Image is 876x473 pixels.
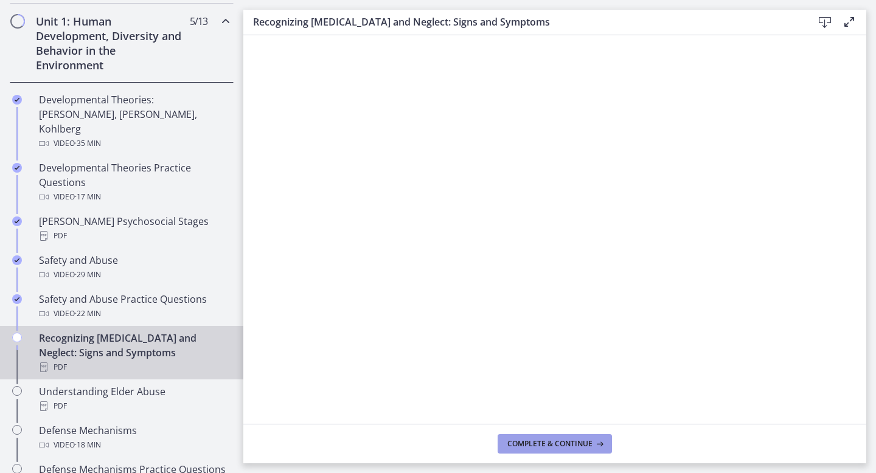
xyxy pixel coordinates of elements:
[39,136,229,151] div: Video
[39,331,229,375] div: Recognizing [MEDICAL_DATA] and Neglect: Signs and Symptoms
[12,163,22,173] i: Completed
[12,255,22,265] i: Completed
[12,294,22,304] i: Completed
[75,306,101,321] span: · 22 min
[12,216,22,226] i: Completed
[75,190,101,204] span: · 17 min
[39,268,229,282] div: Video
[75,268,101,282] span: · 29 min
[39,423,229,452] div: Defense Mechanisms
[39,253,229,282] div: Safety and Abuse
[39,190,229,204] div: Video
[39,214,229,243] div: [PERSON_NAME] Psychosocial Stages
[498,434,612,454] button: Complete & continue
[39,306,229,321] div: Video
[39,161,229,204] div: Developmental Theories Practice Questions
[39,292,229,321] div: Safety and Abuse Practice Questions
[75,136,101,151] span: · 35 min
[39,229,229,243] div: PDF
[39,438,229,452] div: Video
[12,95,22,105] i: Completed
[39,399,229,413] div: PDF
[253,15,793,29] h3: Recognizing [MEDICAL_DATA] and Neglect: Signs and Symptoms
[75,438,101,452] span: · 18 min
[39,92,229,151] div: Developmental Theories: [PERSON_NAME], [PERSON_NAME], Kohlberg
[36,14,184,72] h2: Unit 1: Human Development, Diversity and Behavior in the Environment
[190,14,207,29] span: 5 / 13
[507,439,593,449] span: Complete & continue
[39,384,229,413] div: Understanding Elder Abuse
[39,360,229,375] div: PDF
